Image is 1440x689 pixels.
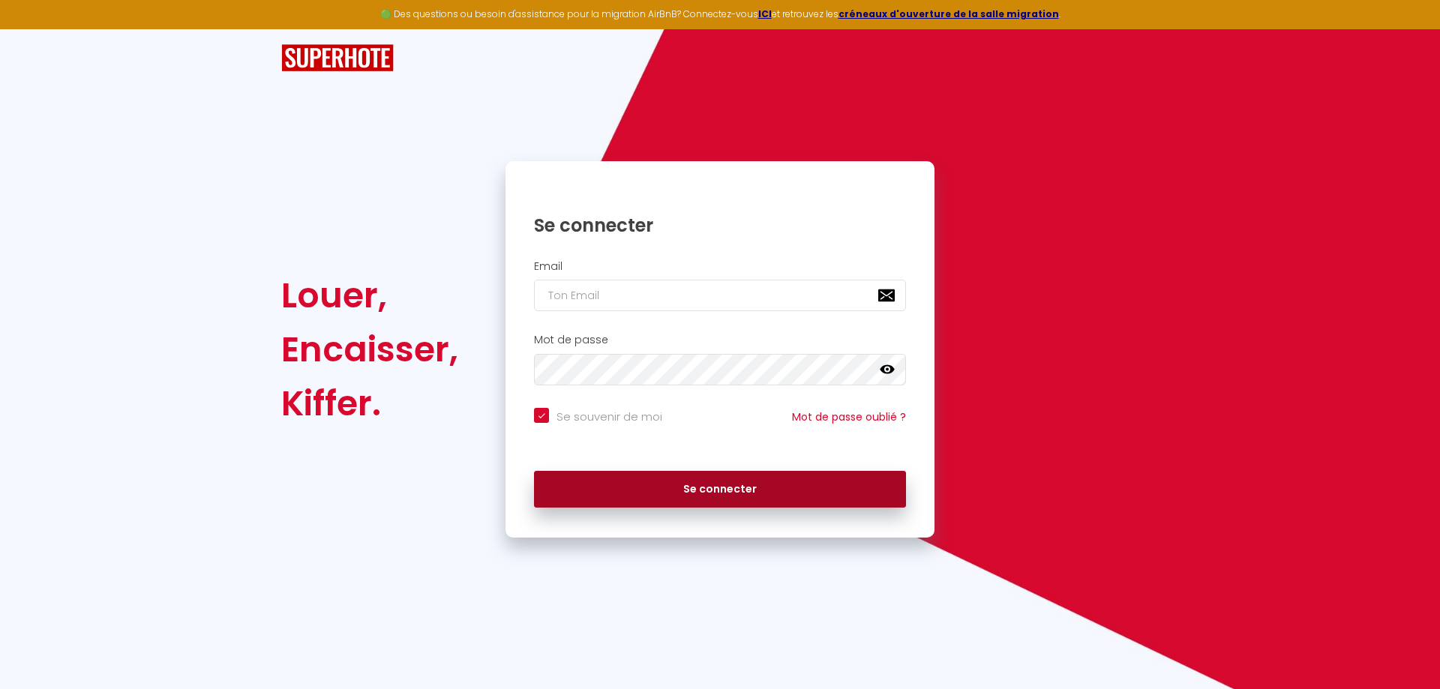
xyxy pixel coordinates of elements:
[534,471,906,508] button: Se connecter
[838,7,1059,20] a: créneaux d'ouverture de la salle migration
[281,376,458,430] div: Kiffer.
[534,214,906,237] h1: Se connecter
[534,260,906,273] h2: Email
[281,268,458,322] div: Louer,
[281,322,458,376] div: Encaisser,
[534,280,906,311] input: Ton Email
[792,409,906,424] a: Mot de passe oublié ?
[12,6,57,51] button: Ouvrir le widget de chat LiveChat
[758,7,772,20] a: ICI
[534,334,906,346] h2: Mot de passe
[281,44,394,72] img: SuperHote logo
